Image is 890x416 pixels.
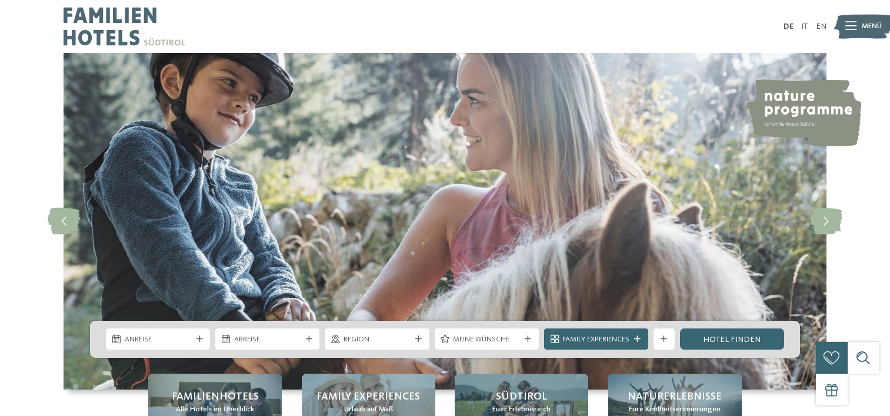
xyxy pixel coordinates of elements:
img: nature programme by Familienhotels Südtirol [745,79,861,146]
span: Anreise [125,334,192,345]
a: EN [816,22,826,31]
span: Menü [862,21,882,32]
a: IT [801,22,808,31]
span: Region [344,334,411,345]
span: Familienhotels [172,390,259,404]
span: Meine Wünsche [453,334,520,345]
a: Hotel finden [680,328,784,350]
span: Eure Kindheitserinnerungen [629,404,721,415]
span: Urlaub auf Maß [344,404,393,415]
span: Family Experiences [562,334,629,345]
span: Euer Erlebnisreich [492,404,551,415]
span: Naturerlebnisse [628,390,722,404]
span: Abreise [234,334,301,345]
img: Familienhotels Südtirol: The happy family places [64,53,826,390]
span: Alle Hotels im Überblick [176,404,254,415]
a: DE [784,22,794,31]
span: Südtirol [496,390,547,404]
span: Family Experiences [316,390,420,404]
